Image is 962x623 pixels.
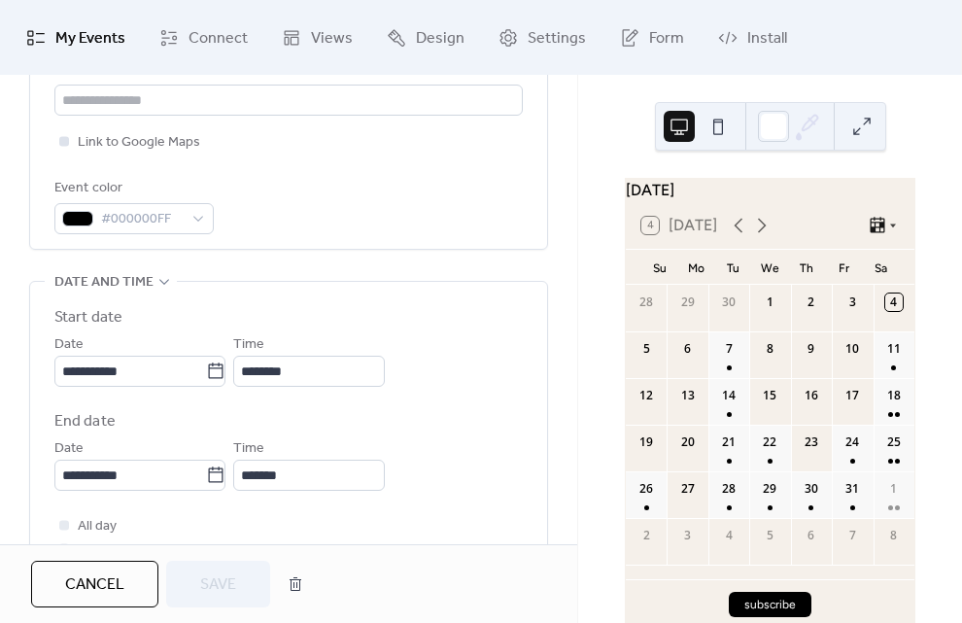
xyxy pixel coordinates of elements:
[803,480,820,498] div: 30
[78,131,200,155] span: Link to Google Maps
[267,8,367,67] a: Views
[747,23,787,53] span: Install
[101,208,183,231] span: #000000FF
[761,527,778,544] div: 5
[885,387,903,404] div: 18
[54,177,210,200] div: Event color
[311,23,353,53] span: Views
[843,433,861,451] div: 24
[145,8,262,67] a: Connect
[679,480,697,498] div: 27
[54,58,519,82] div: Location
[372,8,479,67] a: Design
[65,573,124,597] span: Cancel
[233,437,264,461] span: Time
[12,8,140,67] a: My Events
[704,8,802,67] a: Install
[843,527,861,544] div: 7
[761,433,778,451] div: 22
[761,387,778,404] div: 15
[720,387,738,404] div: 14
[78,538,169,562] span: Show date only
[679,340,697,358] div: 6
[788,250,825,285] div: Th
[678,250,715,285] div: Mo
[637,340,655,358] div: 5
[637,527,655,544] div: 2
[637,294,655,311] div: 28
[637,387,655,404] div: 12
[862,250,899,285] div: Sa
[679,527,697,544] div: 3
[803,340,820,358] div: 9
[825,250,862,285] div: Fr
[637,433,655,451] div: 19
[189,23,248,53] span: Connect
[720,527,738,544] div: 4
[843,294,861,311] div: 3
[54,271,154,294] span: Date and time
[31,561,158,607] button: Cancel
[679,294,697,311] div: 29
[803,527,820,544] div: 6
[761,294,778,311] div: 1
[803,433,820,451] div: 23
[843,480,861,498] div: 31
[885,433,903,451] div: 25
[528,23,586,53] span: Settings
[720,340,738,358] div: 7
[720,433,738,451] div: 21
[885,480,903,498] div: 1
[720,294,738,311] div: 30
[752,250,789,285] div: We
[885,294,903,311] div: 4
[843,340,861,358] div: 10
[729,592,811,617] button: subscribe
[637,480,655,498] div: 26
[679,387,697,404] div: 13
[803,294,820,311] div: 2
[803,387,820,404] div: 16
[416,23,464,53] span: Design
[885,527,903,544] div: 8
[761,480,778,498] div: 29
[605,8,699,67] a: Form
[641,250,678,285] div: Su
[54,306,122,329] div: Start date
[55,23,125,53] span: My Events
[54,437,84,461] span: Date
[78,515,117,538] span: All day
[54,410,116,433] div: End date
[626,179,914,202] div: [DATE]
[233,333,264,357] span: Time
[885,340,903,358] div: 11
[720,480,738,498] div: 28
[649,23,684,53] span: Form
[715,250,752,285] div: Tu
[484,8,601,67] a: Settings
[679,433,697,451] div: 20
[761,340,778,358] div: 8
[54,333,84,357] span: Date
[843,387,861,404] div: 17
